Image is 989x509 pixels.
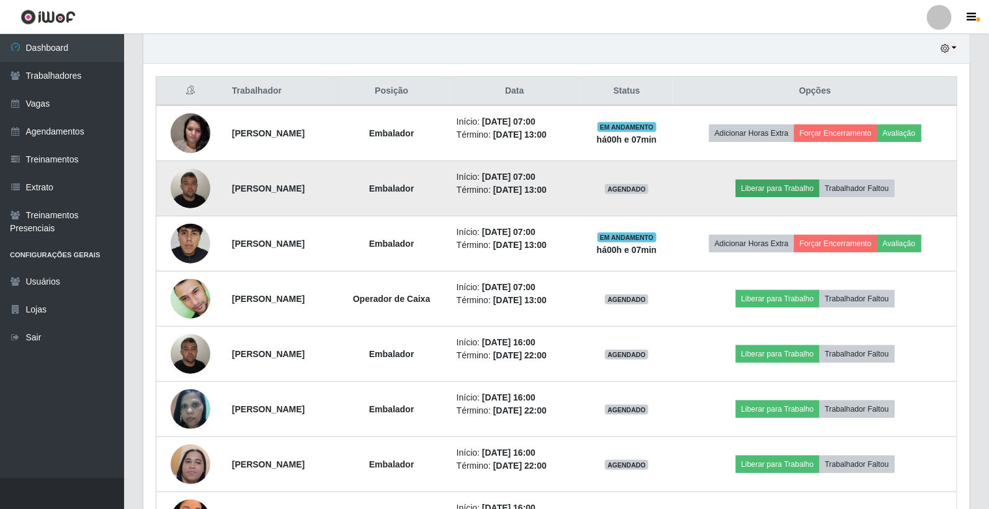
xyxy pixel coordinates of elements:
[597,122,656,132] span: EM ANDAMENTO
[736,401,820,418] button: Liberar para Trabalho
[877,125,921,142] button: Avaliação
[605,184,648,194] span: AGENDADO
[457,281,573,294] li: Início:
[493,240,547,250] time: [DATE] 13:00
[171,200,210,288] img: 1733491183363.jpeg
[597,245,657,255] strong: há 00 h e 07 min
[794,125,877,142] button: Forçar Encerramento
[736,290,820,308] button: Liberar para Trabalho
[457,128,573,141] li: Término:
[605,294,648,304] span: AGENDADO
[736,345,820,363] button: Liberar para Trabalho
[457,349,573,362] li: Término:
[493,405,547,415] time: [DATE] 22:00
[580,77,673,106] th: Status
[457,226,573,239] li: Início:
[171,107,210,159] img: 1682608462576.jpeg
[493,295,547,305] time: [DATE] 13:00
[736,456,820,473] button: Liberar para Trabalho
[457,336,573,349] li: Início:
[369,349,414,359] strong: Embalador
[171,327,210,380] img: 1714957062897.jpeg
[482,337,535,347] time: [DATE] 16:00
[493,350,547,360] time: [DATE] 22:00
[605,405,648,415] span: AGENDADO
[457,170,573,184] li: Início:
[605,350,648,360] span: AGENDADO
[820,180,895,197] button: Trabalhador Faltou
[605,460,648,470] span: AGENDADO
[369,239,414,249] strong: Embalador
[736,180,820,197] button: Liberar para Trabalho
[597,232,656,242] span: EM ANDAMENTO
[820,456,895,473] button: Trabalhador Faltou
[457,391,573,404] li: Início:
[820,345,895,363] button: Trabalhador Faltou
[457,239,573,252] li: Término:
[20,9,76,25] img: CoreUI Logo
[482,172,535,182] time: [DATE] 07:00
[171,420,210,508] img: 1739383182576.jpeg
[334,77,449,106] th: Posição
[820,290,895,308] button: Trabalhador Faltou
[493,461,547,471] time: [DATE] 22:00
[171,383,210,435] img: 1737904110255.jpeg
[369,459,414,469] strong: Embalador
[794,235,877,252] button: Forçar Encerramento
[709,125,794,142] button: Adicionar Horas Extra
[232,239,305,249] strong: [PERSON_NAME]
[171,162,210,215] img: 1714957062897.jpeg
[482,282,535,292] time: [DATE] 07:00
[482,392,535,402] time: [DATE] 16:00
[457,115,573,128] li: Início:
[232,459,305,469] strong: [PERSON_NAME]
[369,128,414,138] strong: Embalador
[457,459,573,472] li: Término:
[482,227,535,237] time: [DATE] 07:00
[369,184,414,193] strong: Embalador
[457,294,573,307] li: Término:
[353,294,431,304] strong: Operador de Caixa
[457,404,573,417] li: Término:
[369,404,414,414] strong: Embalador
[493,130,547,139] time: [DATE] 13:00
[482,117,535,126] time: [DATE] 07:00
[171,267,210,330] img: 1742301496184.jpeg
[482,448,535,458] time: [DATE] 16:00
[597,135,657,144] strong: há 00 h e 07 min
[493,185,547,195] time: [DATE] 13:00
[232,349,305,359] strong: [PERSON_NAME]
[457,446,573,459] li: Início:
[232,294,305,304] strong: [PERSON_NAME]
[457,184,573,197] li: Término:
[673,77,957,106] th: Opções
[820,401,895,418] button: Trabalhador Faltou
[877,235,921,252] button: Avaliação
[232,128,305,138] strong: [PERSON_NAME]
[232,404,305,414] strong: [PERSON_NAME]
[225,77,334,106] th: Trabalhador
[449,77,580,106] th: Data
[709,235,794,252] button: Adicionar Horas Extra
[232,184,305,193] strong: [PERSON_NAME]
